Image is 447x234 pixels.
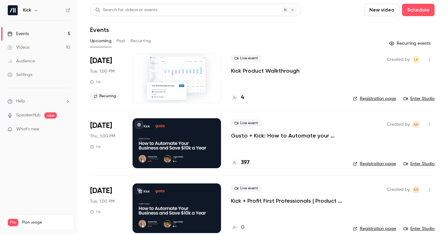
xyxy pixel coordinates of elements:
iframe: Noticeable Trigger [63,127,70,132]
span: Logan Kieller [412,56,420,63]
span: Tue, 1:00 PM [90,198,115,205]
span: Created by [387,56,410,63]
span: AR [413,121,418,128]
a: Registration page [353,226,396,232]
div: Videos [7,44,29,51]
span: Andrew Roth [412,186,420,193]
div: Sep 23 Tue, 11:00 AM (America/Los Angeles) [90,53,123,103]
a: Gusto + Kick: How to Automate your Business and Save $10k a Year [231,132,343,139]
a: Enter Studio [404,96,435,102]
button: Upcoming [90,36,111,46]
a: Enter Studio [404,226,435,232]
h4: 397 [241,159,250,167]
span: Recurring [90,92,120,100]
a: 4 [231,93,244,102]
span: What's new [16,126,39,133]
button: Schedule [402,4,435,16]
span: LK [414,56,418,63]
div: 1 h [90,209,101,214]
button: Recurring events [386,38,435,48]
div: Settings [7,72,32,78]
span: Live event [231,119,262,127]
div: 1 h [90,144,101,149]
span: [DATE] [90,121,112,131]
div: Search for videos or events [95,7,157,13]
div: Audience [7,58,35,64]
span: Thu, 1:00 PM [90,133,115,139]
button: Past [116,36,125,46]
span: Created by [387,186,410,193]
a: Registration page [353,161,396,167]
span: Andrew Roth [412,121,420,128]
span: Created by [387,121,410,128]
span: new [44,112,57,119]
div: 1 h [90,79,101,84]
h6: Kick [23,7,31,13]
span: Tue, 1:00 PM [90,68,115,74]
button: New video [364,4,400,16]
img: Kick [8,5,18,15]
li: help-dropdown-opener [7,98,70,105]
h1: Events [90,26,109,34]
a: Kick + Profit First Professionals | Product Walkthrough [231,197,343,205]
a: 0 [231,223,244,232]
span: AR [413,186,418,193]
span: Help [16,98,25,105]
span: Live event [231,55,262,62]
a: Kick Product Walkthrough [231,67,300,74]
h4: 0 [241,223,244,232]
div: Sep 25 Thu, 11:00 AM (America/Vancouver) [90,118,123,168]
a: Enter Studio [404,161,435,167]
a: 397 [231,159,250,167]
span: [DATE] [90,56,112,66]
button: Recurring [130,36,151,46]
span: Plan usage [22,220,70,225]
h4: 4 [241,93,244,102]
a: Registration page [353,96,396,102]
span: Live event [231,185,262,192]
span: Pro [8,219,18,226]
span: [DATE] [90,186,112,196]
a: SpeakerHub [16,112,41,119]
div: Sep 30 Tue, 2:00 PM (America/Toronto) [90,183,123,233]
div: Events [7,31,29,37]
